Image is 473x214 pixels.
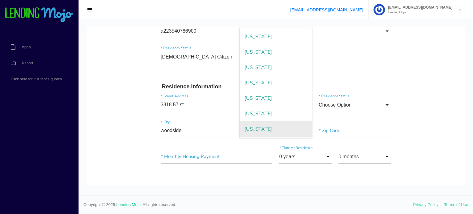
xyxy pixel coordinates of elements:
[22,61,33,65] span: Report
[116,202,141,207] a: Lending Mojo
[153,64,225,79] span: [US_STATE]
[5,7,74,23] img: logo-small.png
[22,45,31,49] span: Apply
[290,7,363,12] a: [EMAIL_ADDRESS][DOMAIN_NAME]
[153,79,225,95] span: [US_STATE]
[385,6,452,9] span: [EMAIL_ADDRESS][DOMAIN_NAME]
[374,4,385,15] img: Profile image
[153,2,225,18] span: [US_STATE]
[153,95,225,110] span: [US_STATE]
[153,48,225,64] span: [US_STATE]
[153,110,225,125] span: [US_STATE]
[444,202,468,207] a: Terms of Use
[153,33,225,48] span: [US_STATE]
[75,57,303,63] h3: Residence Information
[385,11,452,14] small: Lending Mojo
[11,77,62,81] span: Click here for insurance quotes
[83,202,413,208] span: Copyright © 2025. . All rights reserved.
[153,18,225,33] span: [US_STATE]
[413,202,439,207] a: Privacy Policy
